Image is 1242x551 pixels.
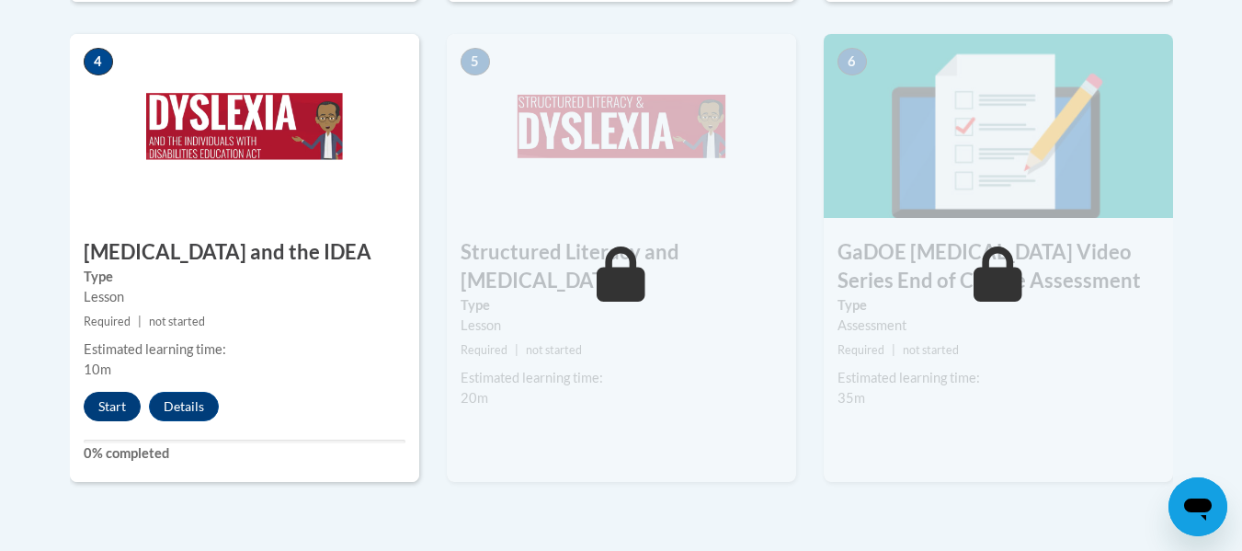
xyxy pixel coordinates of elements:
[138,315,142,328] span: |
[837,390,865,406] span: 35m
[149,315,205,328] span: not started
[461,390,488,406] span: 20m
[84,48,113,75] span: 4
[84,362,111,377] span: 10m
[515,343,518,357] span: |
[837,316,1159,336] div: Assessment
[824,34,1173,218] img: Course Image
[1168,477,1227,536] iframe: Button to launch messaging window
[84,267,405,287] label: Type
[461,316,782,336] div: Lesson
[824,238,1173,295] h3: GaDOE [MEDICAL_DATA] Video Series End of Course Assessment
[447,34,796,218] img: Course Image
[892,343,895,357] span: |
[70,34,419,218] img: Course Image
[70,238,419,267] h3: [MEDICAL_DATA] and the IDEA
[84,339,405,360] div: Estimated learning time:
[837,343,884,357] span: Required
[84,443,405,464] label: 0% completed
[903,343,959,357] span: not started
[461,295,782,316] label: Type
[461,48,490,75] span: 5
[461,368,782,388] div: Estimated learning time:
[84,287,405,307] div: Lesson
[837,295,1159,316] label: Type
[84,392,141,421] button: Start
[447,238,796,295] h3: Structured Literacy and [MEDICAL_DATA]
[84,315,131,328] span: Required
[837,368,1159,388] div: Estimated learning time:
[149,392,219,421] button: Details
[837,48,867,75] span: 6
[526,343,582,357] span: not started
[461,343,507,357] span: Required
